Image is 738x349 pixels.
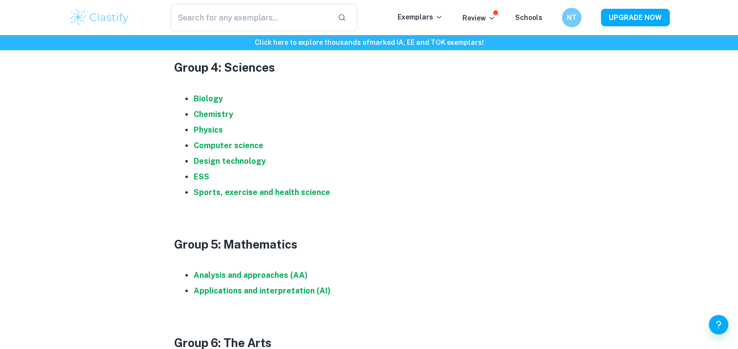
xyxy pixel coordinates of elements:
a: Schools [515,14,542,21]
h6: Click here to explore thousands of marked IA, EE and TOK exemplars ! [2,37,736,48]
a: Computer science [194,141,263,150]
a: Applications and interpretation (AI) [194,286,331,295]
a: Analysis and approaches (AA) [194,271,308,280]
a: Physics [194,125,223,135]
p: Exemplars [398,12,443,22]
a: Sports, exercise and health science [194,188,330,197]
a: ESS [194,172,209,181]
h6: NT [566,12,577,23]
button: Help and Feedback [709,315,728,334]
img: Clastify logo [69,8,131,27]
a: Chemistry [194,110,233,119]
a: Design technology [194,156,266,166]
h3: Group 5: Mathematics [174,235,564,253]
button: UPGRADE NOW [601,9,670,26]
p: Review [462,13,496,23]
a: Biology [194,94,223,103]
h3: Group 4: Sciences [174,58,564,76]
input: Search for any exemplars... [171,4,330,31]
button: NT [562,8,581,27]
